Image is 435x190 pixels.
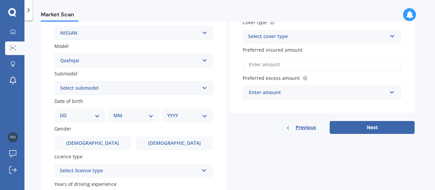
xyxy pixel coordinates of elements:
[243,57,401,72] input: Enter amount
[54,70,77,77] span: Submodel
[330,121,415,134] button: Next
[54,153,83,160] span: Licence type
[148,140,201,146] span: [DEMOGRAPHIC_DATA]
[54,98,83,104] span: Date of birth
[8,132,18,142] img: 442ce9ff75398feb3b4ce714ea1549de
[296,122,316,133] span: Previous
[243,47,302,53] span: Preferred insured amount
[54,126,71,132] span: Gender
[248,33,387,41] div: Select cover type
[54,181,117,187] span: Years of driving experience
[54,43,69,49] span: Model
[41,11,78,20] span: Market Scan
[243,75,300,81] span: Preferred excess amount
[66,140,119,146] span: [DEMOGRAPHIC_DATA]
[60,167,198,175] div: Select licence type
[243,19,267,25] span: Cover type
[249,89,387,96] div: Enter amount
